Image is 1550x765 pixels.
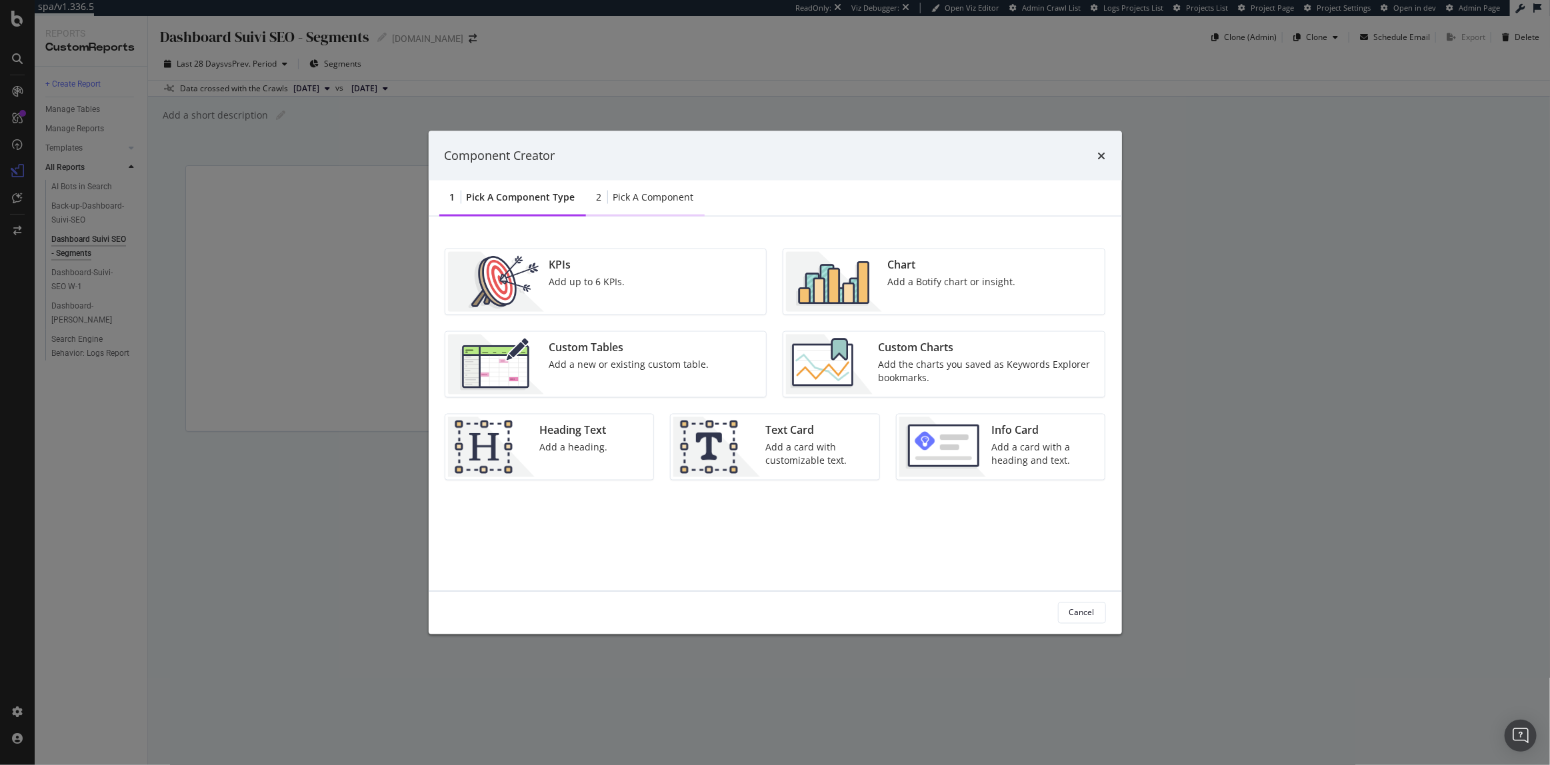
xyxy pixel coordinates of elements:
div: times [1098,147,1106,165]
img: __UUOcd1.png [448,251,544,311]
div: Add a new or existing custom table. [549,357,709,371]
img: Chdk0Fza.png [786,334,873,394]
img: 9fcGIRyhgxRLRpur6FCk681sBQ4rDmX99LnU5EkywwAAAAAElFTkSuQmCC [899,416,986,476]
div: Heading Text [540,422,608,437]
div: Add a card with a heading and text. [991,440,1097,466]
div: 1 [450,190,455,203]
div: Chart [887,257,1015,272]
button: Cancel [1058,602,1106,623]
div: Pick a Component type [467,190,575,203]
div: Cancel [1069,607,1095,618]
div: Add a card with customizable text. [765,440,871,466]
div: Pick a Component [613,190,694,203]
div: Add a Botify chart or insight. [887,275,1015,288]
img: CtJ9-kHf.png [448,416,535,476]
div: Custom Tables [549,339,709,355]
div: 2 [597,190,602,203]
div: Component Creator [445,147,555,165]
div: Open Intercom Messenger [1505,720,1537,752]
img: CIPqJSrR.png [673,416,760,476]
div: Add the charts you saved as Keywords Explorer bookmarks. [878,357,1097,384]
div: Text Card [765,422,871,437]
img: CzM_nd8v.png [448,334,544,394]
div: Add a heading. [540,440,608,453]
div: modal [429,131,1122,634]
div: Custom Charts [878,339,1097,355]
div: Add up to 6 KPIs. [549,275,625,288]
div: Info Card [991,422,1097,437]
div: KPIs [549,257,625,272]
img: BHjNRGjj.png [786,251,882,311]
